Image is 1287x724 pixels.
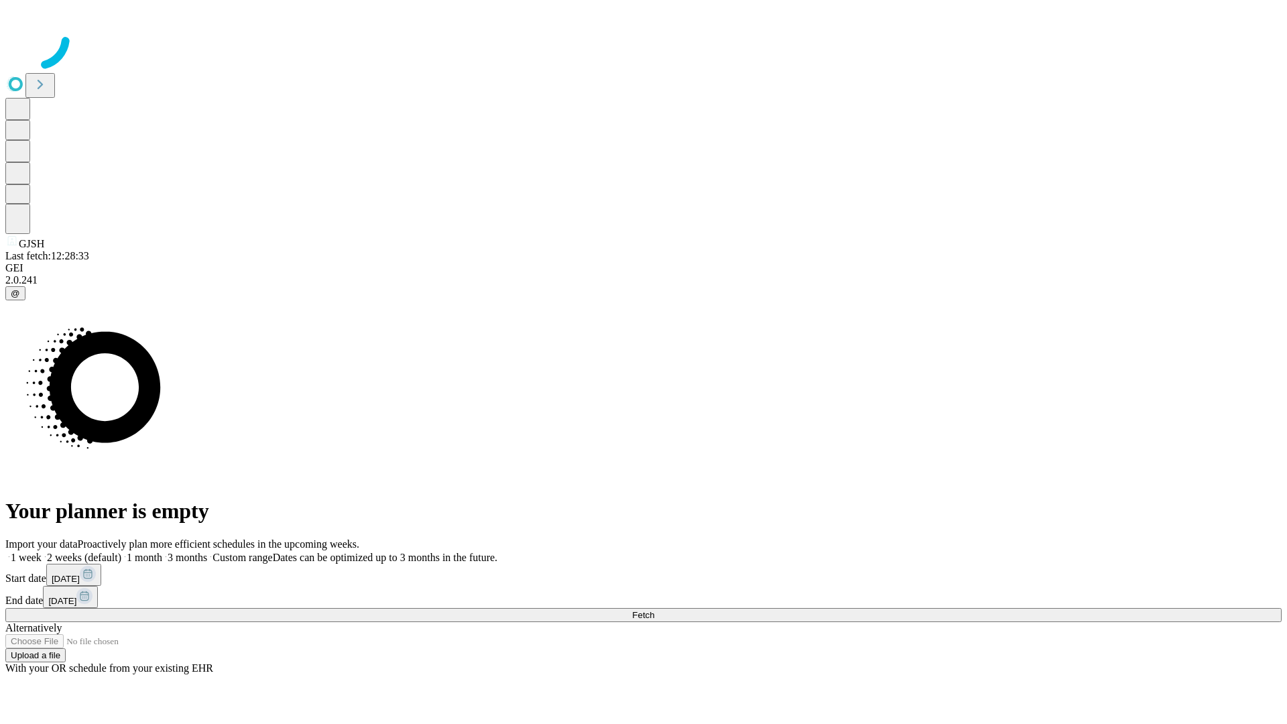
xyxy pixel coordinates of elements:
[127,552,162,563] span: 1 month
[273,552,497,563] span: Dates can be optimized up to 3 months in the future.
[19,238,44,249] span: GJSH
[47,552,121,563] span: 2 weeks (default)
[5,564,1282,586] div: Start date
[78,538,359,550] span: Proactively plan more efficient schedules in the upcoming weeks.
[52,574,80,584] span: [DATE]
[5,622,62,633] span: Alternatively
[11,552,42,563] span: 1 week
[5,648,66,662] button: Upload a file
[5,286,25,300] button: @
[5,662,213,674] span: With your OR schedule from your existing EHR
[48,596,76,606] span: [DATE]
[5,262,1282,274] div: GEI
[5,586,1282,608] div: End date
[212,552,272,563] span: Custom range
[43,586,98,608] button: [DATE]
[5,274,1282,286] div: 2.0.241
[11,288,20,298] span: @
[5,499,1282,524] h1: Your planner is empty
[46,564,101,586] button: [DATE]
[5,608,1282,622] button: Fetch
[5,538,78,550] span: Import your data
[5,250,89,261] span: Last fetch: 12:28:33
[168,552,207,563] span: 3 months
[632,610,654,620] span: Fetch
